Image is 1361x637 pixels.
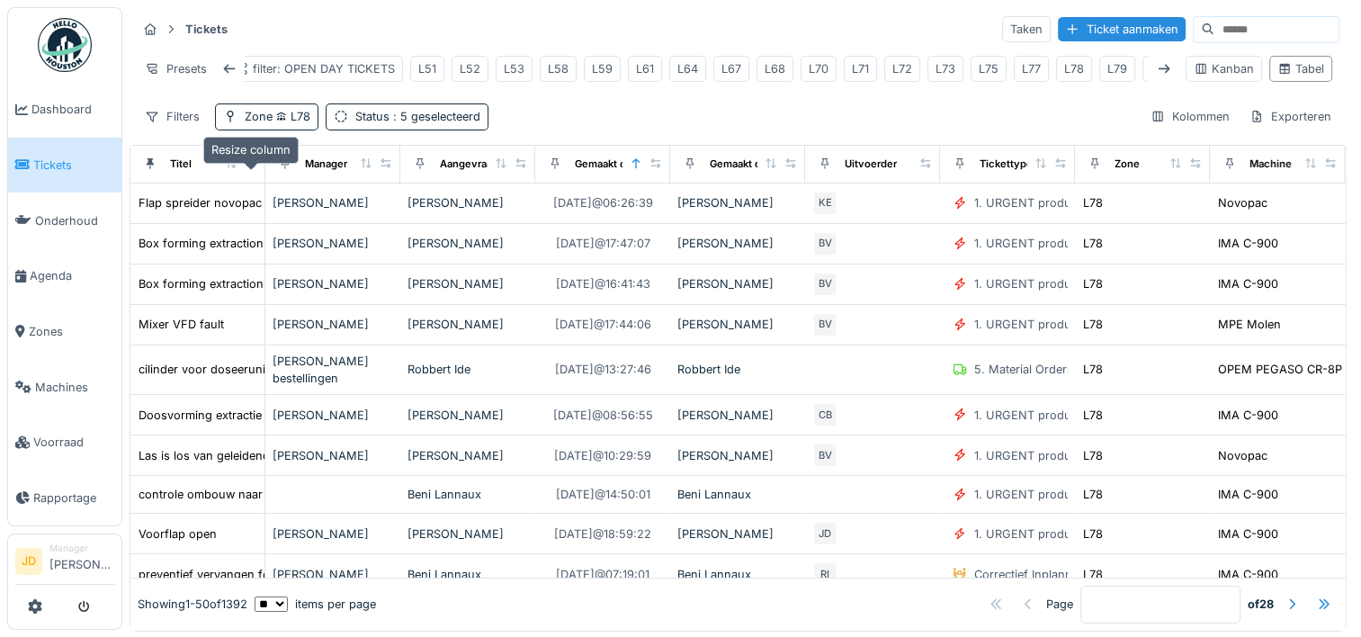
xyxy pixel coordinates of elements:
[35,379,114,396] span: Machines
[812,521,837,546] div: JD
[677,194,798,211] div: [PERSON_NAME]
[1248,596,1274,613] strong: of 28
[556,566,649,583] div: [DATE] @ 07:19:01
[203,137,299,163] div: Resize column
[555,316,651,333] div: [DATE] @ 17:44:06
[553,407,653,424] div: [DATE] @ 08:56:55
[677,486,798,503] div: Beni Lannaux
[1083,316,1103,333] div: L78
[812,312,837,337] div: BV
[139,525,217,543] div: Voorflap open
[1083,407,1103,424] div: L78
[548,60,569,77] div: L58
[1083,566,1103,583] div: L78
[812,402,837,427] div: CB
[504,60,524,77] div: L53
[407,235,528,252] div: [PERSON_NAME]
[974,361,1073,378] div: 5. Material Orders
[49,542,114,580] li: [PERSON_NAME]
[235,60,395,77] div: filter: OPEN DAY TICKETS
[1058,17,1186,41] div: Ticket aanmaken
[139,361,269,378] div: cilinder voor doseerunit
[38,18,92,72] img: Badge_color-CXgf-gQk.svg
[812,272,837,297] div: BV
[1022,60,1041,77] div: L77
[677,60,698,77] div: L64
[273,235,393,252] div: [PERSON_NAME]
[812,231,837,256] div: BV
[137,103,208,130] div: Filters
[974,447,1180,464] div: 1. URGENT production line disruption
[49,542,114,555] div: Manager
[554,447,651,464] div: [DATE] @ 10:29:59
[845,157,897,172] div: Uitvoerder
[980,157,1033,172] div: Tickettype
[245,108,310,125] div: Zone
[636,60,654,77] div: L61
[8,82,121,138] a: Dashboard
[555,361,651,378] div: [DATE] @ 13:27:46
[138,596,247,613] div: Showing 1 - 50 of 1392
[1218,316,1281,333] div: MPE Molen
[1002,16,1051,42] div: Taken
[974,316,1180,333] div: 1. URGENT production line disruption
[139,486,357,503] div: controle ombouw naar tubes L78 c-900
[440,157,530,172] div: Aangevraagd door
[974,486,1180,503] div: 1. URGENT production line disruption
[139,275,274,292] div: Box forming extraction 2
[556,486,650,503] div: [DATE] @ 14:50:01
[407,407,528,424] div: [PERSON_NAME]
[974,566,1151,583] div: Correctief Inplanning / Weekend
[407,447,528,464] div: [PERSON_NAME]
[273,194,393,211] div: [PERSON_NAME]
[974,525,1180,543] div: 1. URGENT production line disruption
[8,471,121,526] a: Rapportage
[139,566,478,583] div: preventief vervangen formaatlatten op de formaatband C-900
[407,275,528,292] div: [PERSON_NAME]
[389,110,480,123] span: : 5 geselecteerd
[892,60,912,77] div: L72
[721,60,741,77] div: L67
[460,60,480,77] div: L52
[407,194,528,211] div: [PERSON_NAME]
[556,235,650,252] div: [DATE] @ 17:47:07
[139,194,330,211] div: Flap spreider novopac na ombouw
[677,235,798,252] div: [PERSON_NAME]
[812,443,837,468] div: BV
[15,542,114,585] a: JD Manager[PERSON_NAME]
[1083,235,1103,252] div: L78
[273,525,393,543] div: [PERSON_NAME]
[554,525,651,543] div: [DATE] @ 18:59:22
[305,157,347,172] div: Manager
[1083,486,1103,503] div: L78
[139,316,224,333] div: Mixer VFD fault
[1249,157,1292,172] div: Machine
[1194,60,1254,77] div: Kanban
[407,316,528,333] div: [PERSON_NAME]
[974,194,1180,211] div: 1. URGENT production line disruption
[1218,275,1278,292] div: IMA C-900
[33,489,114,507] span: Rapportage
[677,407,798,424] div: [PERSON_NAME]
[765,60,785,77] div: L68
[575,157,632,172] div: Gemaakt op
[31,101,114,118] span: Dashboard
[33,434,114,451] span: Voorraad
[1218,486,1278,503] div: IMA C-900
[407,361,528,378] div: Robbert Ide
[974,235,1180,252] div: 1. URGENT production line disruption
[677,447,798,464] div: [PERSON_NAME]
[273,407,393,424] div: [PERSON_NAME]
[553,194,653,211] div: [DATE] @ 06:26:39
[1241,103,1339,130] div: Exporteren
[936,60,955,77] div: L73
[418,60,436,77] div: L51
[273,566,393,583] div: [PERSON_NAME]
[137,56,215,82] div: Presets
[677,316,798,333] div: [PERSON_NAME]
[1218,194,1267,211] div: Novopac
[1064,60,1084,77] div: L78
[139,447,297,464] div: Las is los van geleidend stuk
[812,561,837,587] div: RI
[273,447,393,464] div: [PERSON_NAME]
